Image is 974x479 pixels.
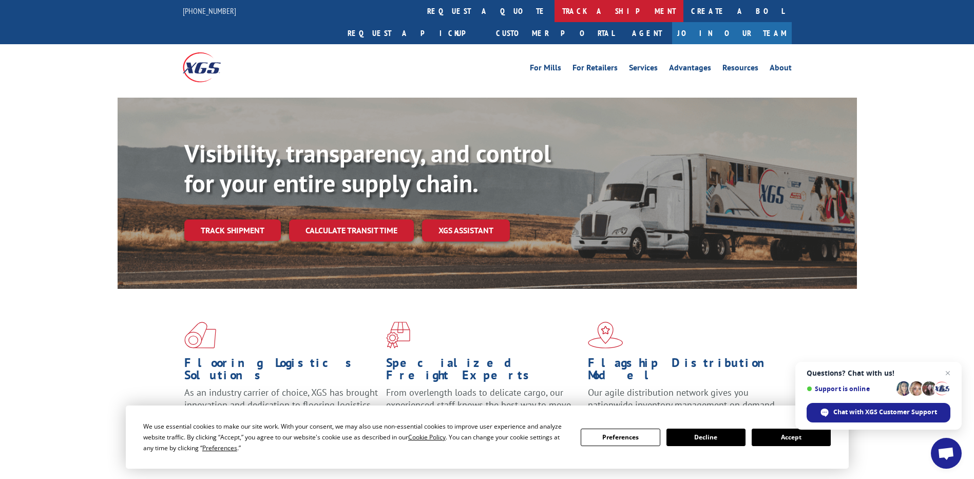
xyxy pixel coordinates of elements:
[572,64,618,75] a: For Retailers
[807,403,950,422] div: Chat with XGS Customer Support
[422,219,510,242] a: XGS ASSISTANT
[622,22,672,44] a: Agent
[386,322,410,348] img: xgs-icon-focused-on-flooring-red
[833,408,937,417] span: Chat with XGS Customer Support
[386,357,580,386] h1: Specialized Freight Experts
[807,369,950,377] span: Questions? Chat with us!
[386,386,580,432] p: From overlength loads to delicate cargo, our experienced staff knows the best way to move your fr...
[340,22,488,44] a: Request a pickup
[672,22,792,44] a: Join Our Team
[629,64,658,75] a: Services
[184,137,551,199] b: Visibility, transparency, and control for your entire supply chain.
[669,64,711,75] a: Advantages
[588,357,782,386] h1: Flagship Distribution Model
[722,64,758,75] a: Resources
[126,406,849,469] div: Cookie Consent Prompt
[581,429,660,446] button: Preferences
[807,385,893,393] span: Support is online
[202,444,237,452] span: Preferences
[183,6,236,16] a: [PHONE_NUMBER]
[752,429,831,446] button: Accept
[184,219,281,241] a: Track shipment
[770,64,792,75] a: About
[408,433,446,441] span: Cookie Policy
[666,429,746,446] button: Decline
[289,219,414,242] a: Calculate transit time
[143,421,568,453] div: We use essential cookies to make our site work. With your consent, we may also use non-essential ...
[184,322,216,348] img: xgs-icon-total-supply-chain-intelligence-red
[530,64,561,75] a: For Mills
[588,386,777,411] span: Our agile distribution network gives you nationwide inventory management on demand.
[184,357,378,386] h1: Flooring Logistics Solutions
[931,438,962,469] div: Open chat
[942,367,954,379] span: Close chat
[488,22,622,44] a: Customer Portal
[184,386,378,423] span: As an industry carrier of choice, XGS has brought innovation and dedication to flooring logistics...
[588,322,623,348] img: xgs-icon-flagship-distribution-model-red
